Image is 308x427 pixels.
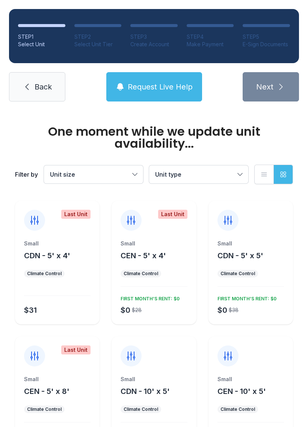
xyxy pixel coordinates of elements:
button: CDN - 5' x 5' [217,250,263,261]
div: Filter by [15,170,38,179]
div: Climate Control [124,271,158,277]
div: Last Unit [61,345,91,354]
span: Request Live Help [128,82,193,92]
span: Back [35,82,52,92]
div: Small [24,376,91,383]
div: Small [121,240,187,247]
div: STEP 1 [18,33,65,41]
span: CEN - 5' x 8' [24,387,69,396]
span: CDN - 5' x 5' [217,251,263,260]
span: Next [256,82,273,92]
div: Climate Control [27,406,62,412]
span: Unit type [155,171,181,178]
span: CEN - 10' x 5' [217,387,266,396]
span: CEN - 5' x 4' [121,251,166,260]
div: Small [217,376,284,383]
div: Climate Control [220,406,255,412]
div: Small [121,376,187,383]
div: FIRST MONTH’S RENT: $0 [118,293,180,302]
div: $0 [121,305,130,315]
div: One moment while we update unit availability... [15,126,293,150]
div: $31 [24,305,37,315]
button: CDN - 10' x 5' [121,386,170,397]
div: E-Sign Documents [243,41,290,48]
div: STEP 4 [187,33,234,41]
div: STEP 2 [74,33,122,41]
div: Small [217,240,284,247]
button: Unit type [149,165,248,183]
span: CDN - 5' x 4' [24,251,70,260]
div: $38 [229,306,239,314]
button: CEN - 5' x 8' [24,386,69,397]
div: Make Payment [187,41,234,48]
div: Select Unit [18,41,65,48]
div: $0 [217,305,227,315]
button: CEN - 10' x 5' [217,386,266,397]
div: Small [24,240,91,247]
button: CDN - 5' x 4' [24,250,70,261]
div: Last Unit [158,210,187,219]
div: STEP 3 [130,33,178,41]
div: Last Unit [61,210,91,219]
div: $28 [132,306,142,314]
div: Climate Control [220,271,255,277]
div: FIRST MONTH’S RENT: $0 [214,293,276,302]
span: CDN - 10' x 5' [121,387,170,396]
div: Climate Control [124,406,158,412]
button: CEN - 5' x 4' [121,250,166,261]
span: Unit size [50,171,75,178]
div: Select Unit Tier [74,41,122,48]
div: Climate Control [27,271,62,277]
div: STEP 5 [243,33,290,41]
button: Unit size [44,165,143,183]
div: Create Account [130,41,178,48]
